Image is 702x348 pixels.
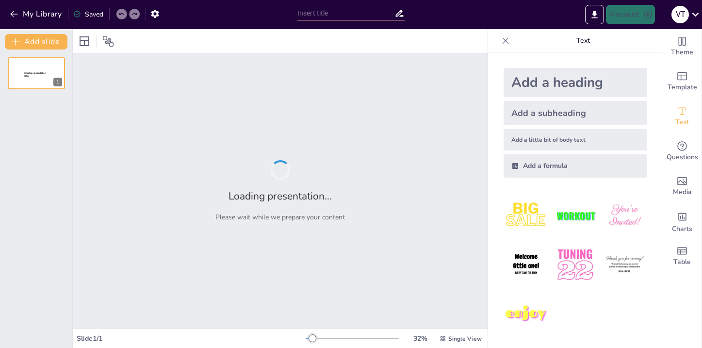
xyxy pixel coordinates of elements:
span: Theme [671,47,693,58]
div: 1 [53,78,62,86]
div: Layout [77,33,92,49]
span: Position [102,35,114,47]
div: Add text boxes [663,99,702,134]
div: Slide 1 / 1 [77,334,306,343]
p: Please wait while we prepare your content [215,213,345,222]
div: Add a subheading [504,101,647,125]
h2: Loading presentation... [229,189,332,203]
span: Single View [448,335,482,343]
div: Add ready made slides [663,64,702,99]
img: 6.jpeg [602,242,647,287]
button: Add slide [5,34,67,50]
span: Text [675,117,689,128]
div: V T [671,6,689,23]
img: 2.jpeg [553,193,598,238]
div: Get real-time input from your audience [663,134,702,169]
div: Add a little bit of body text [504,129,647,150]
div: 1 [8,57,65,89]
div: Add a formula [504,154,647,178]
button: V T [671,5,689,24]
button: Present [606,5,654,24]
img: 1.jpeg [504,193,549,238]
div: Add images, graphics, shapes or video [663,169,702,204]
span: Template [668,82,697,93]
button: Export to PowerPoint [585,5,604,24]
span: Sendsteps presentation editor [24,72,46,77]
button: My Library [7,6,66,22]
div: Add a table [663,239,702,274]
img: 5.jpeg [553,242,598,287]
p: Text [513,29,653,52]
span: Questions [667,152,698,163]
div: Saved [73,10,103,19]
span: Table [673,257,691,267]
span: Charts [672,224,692,234]
input: Insert title [297,6,394,20]
div: Add charts and graphs [663,204,702,239]
div: Add a heading [504,68,647,97]
span: Media [673,187,692,198]
img: 4.jpeg [504,242,549,287]
div: Change the overall theme [663,29,702,64]
img: 3.jpeg [602,193,647,238]
div: 32 % [408,334,432,343]
img: 7.jpeg [504,292,549,337]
